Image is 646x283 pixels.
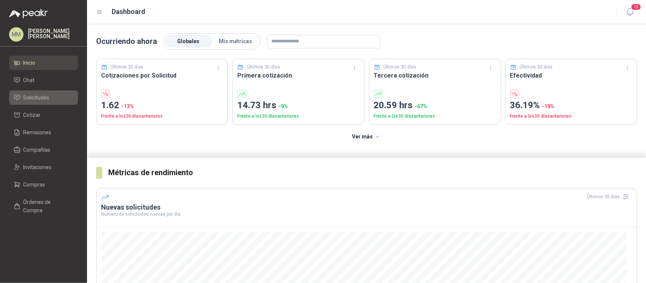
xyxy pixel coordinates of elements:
[108,167,637,179] h3: Métricas de rendimiento
[101,98,223,113] p: 1.62
[23,93,50,102] span: Solicitudes
[237,98,359,113] p: 14.73 hrs
[9,9,48,18] img: Logo peakr
[23,111,41,119] span: Cotizar
[23,128,51,137] span: Remisiones
[348,129,385,145] button: Ver más
[374,98,496,113] p: 20.59 hrs
[9,125,78,140] a: Remisiones
[9,160,78,174] a: Invitaciones
[9,177,78,192] a: Compras
[237,71,359,80] h3: Primera cotización
[9,73,78,87] a: Chat
[23,59,36,67] span: Inicio
[23,163,52,171] span: Invitaciones
[23,180,45,189] span: Compras
[23,76,35,84] span: Chat
[415,103,428,109] span: -67 %
[374,113,496,120] p: Frente a los 30 días anteriores
[237,113,359,120] p: Frente a los 30 días anteriores
[96,36,157,47] p: Ocurriendo ahora
[219,38,252,44] span: Mis métricas
[177,38,200,44] span: Globales
[101,203,632,212] h3: Nuevas solicitudes
[112,6,146,17] h1: Dashboard
[101,212,632,216] p: Número de solicitudes nuevas por día
[587,191,632,203] div: Últimos 30 días
[542,103,555,109] span: -19 %
[101,113,223,120] p: Frente a los 30 días anteriores
[520,64,553,71] p: Últimos 30 días
[9,195,78,218] a: Órdenes de Compra
[9,143,78,157] a: Compañías
[9,108,78,122] a: Cotizar
[9,90,78,105] a: Solicitudes
[9,27,23,42] div: MM
[111,64,144,71] p: Últimos 30 días
[374,71,496,80] h3: Tercera cotización
[279,103,288,109] span: -9 %
[510,113,632,120] p: Frente a los 30 días anteriores
[28,28,78,39] p: [PERSON_NAME] [PERSON_NAME]
[23,146,51,154] span: Compañías
[23,198,71,215] span: Órdenes de Compra
[9,56,78,70] a: Inicio
[623,5,637,19] button: 13
[121,103,134,109] span: -13 %
[631,3,641,11] span: 13
[510,71,632,80] h3: Efectividad
[101,71,223,80] h3: Cotizaciones por Solicitud
[383,64,416,71] p: Últimos 30 días
[247,64,280,71] p: Últimos 30 días
[510,98,632,113] p: 36.19%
